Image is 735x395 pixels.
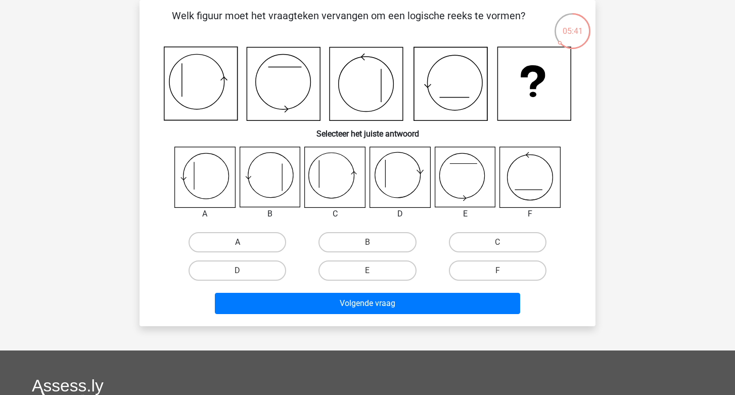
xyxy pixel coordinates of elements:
[449,232,546,252] label: C
[362,208,438,220] div: D
[156,121,579,139] h6: Selecteer het juiste antwoord
[189,232,286,252] label: A
[492,208,568,220] div: F
[449,260,546,281] label: F
[167,208,243,220] div: A
[156,8,541,38] p: Welk figuur moet het vraagteken vervangen om een logische reeks te vormen?
[215,293,521,314] button: Volgende vraag
[297,208,373,220] div: C
[189,260,286,281] label: D
[427,208,503,220] div: E
[554,12,591,37] div: 05:41
[318,260,416,281] label: E
[232,208,308,220] div: B
[318,232,416,252] label: B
